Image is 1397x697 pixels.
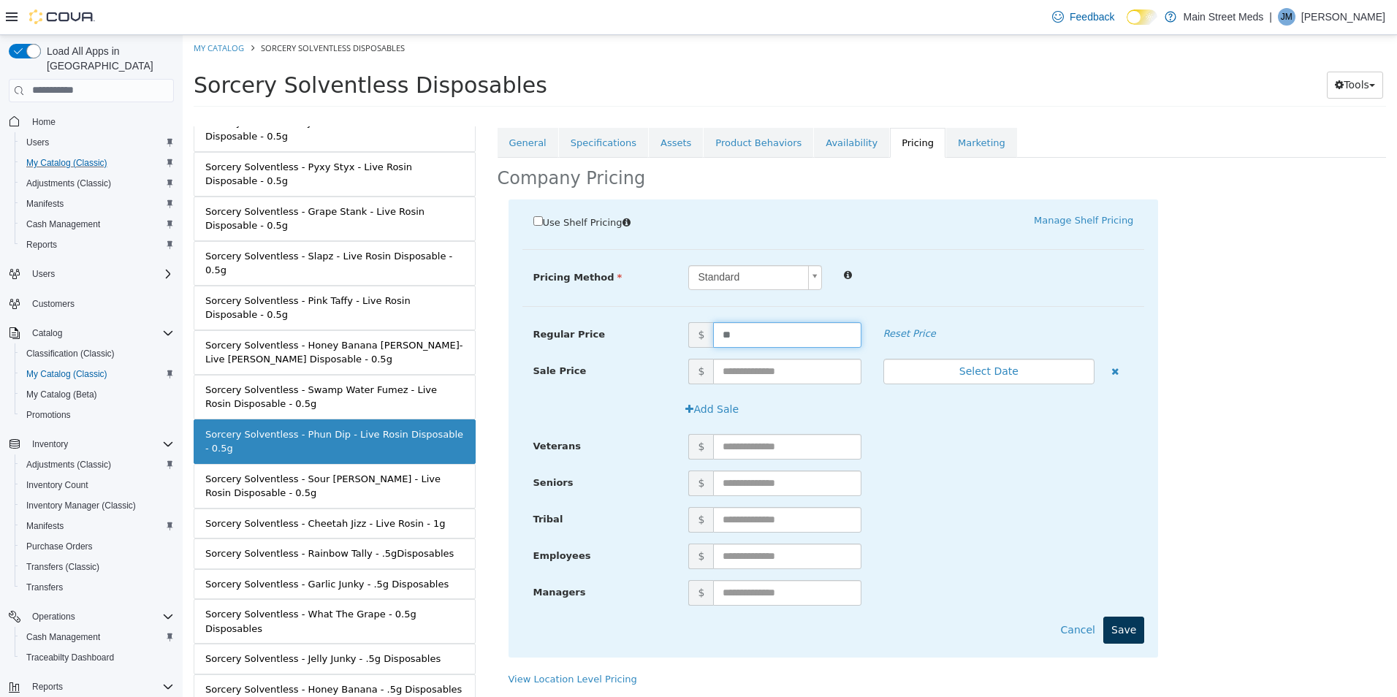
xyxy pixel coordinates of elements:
span: Users [26,137,49,148]
span: Regular Price [351,294,422,305]
p: Main Street Meds [1184,8,1264,26]
span: Manifests [26,520,64,532]
a: Marketing [764,93,834,123]
a: Pricing [707,93,763,123]
span: Operations [26,608,174,625]
button: My Catalog (Classic) [15,153,180,173]
div: Sorcery Solventless - Pyxy Styx - Live Rosin Disposable - 0.5g [23,125,281,153]
span: Promotions [26,409,71,421]
span: Users [26,265,174,283]
span: Promotions [20,406,174,424]
span: My Catalog (Beta) [20,386,174,403]
span: Catalog [32,327,62,339]
span: Users [32,268,55,280]
a: Customers [26,295,80,313]
button: Transfers (Classic) [15,557,180,577]
span: Veterans [351,405,398,416]
div: Sorcery Solventless - Rainbow Tally - .5gDisposables [23,511,271,526]
span: Tribal [351,479,381,490]
a: Cash Management [20,628,106,646]
button: Users [26,265,61,283]
span: $ [506,509,530,534]
span: Employees [351,515,408,526]
span: Inventory Manager (Classic) [20,497,174,514]
div: Sorcery Solventless - Jelly Junky - .5g Disposables [23,617,258,631]
button: Operations [26,608,81,625]
button: Adjustments (Classic) [15,454,180,475]
span: Adjustments (Classic) [20,456,174,473]
button: Manifests [15,194,180,214]
button: Classification (Classic) [15,343,180,364]
a: Purchase Orders [20,538,99,555]
span: Transfers [26,582,63,593]
em: Reset Price [701,293,753,304]
span: Classification (Classic) [20,345,174,362]
span: $ [506,472,530,498]
button: Inventory Manager (Classic) [15,495,180,516]
span: Cash Management [26,631,100,643]
button: Reports [26,678,69,696]
span: Inventory [26,435,174,453]
span: My Catalog (Classic) [20,365,174,383]
span: My Catalog (Beta) [26,389,97,400]
span: $ [506,545,530,571]
button: Traceabilty Dashboard [15,647,180,668]
button: Purchase Orders [15,536,180,557]
span: $ [506,324,530,349]
button: Inventory [3,434,180,454]
p: [PERSON_NAME] [1301,8,1385,26]
button: Operations [3,606,180,627]
span: Pricing Method [351,237,440,248]
span: Manifests [20,517,174,535]
a: Availability [631,93,707,123]
span: Reports [20,236,174,254]
span: Cash Management [20,216,174,233]
div: Sorcery Solventless - Honey Banana [PERSON_NAME]- Live [PERSON_NAME] Disposable - 0.5g [23,303,281,332]
input: Use Shelf Pricing [351,181,360,191]
span: Managers [351,552,403,563]
button: Reports [15,235,180,255]
button: Inventory [26,435,74,453]
span: $ [506,399,530,424]
span: Inventory Count [26,479,88,491]
a: View Location Level Pricing [326,639,454,650]
img: Cova [29,9,95,24]
a: Cash Management [20,216,106,233]
a: Assets [466,93,520,123]
a: Standard [506,230,639,255]
span: Cash Management [26,218,100,230]
button: Catalog [26,324,68,342]
span: Operations [32,611,75,622]
span: Home [32,116,56,128]
span: Purchase Orders [20,538,174,555]
span: Traceabilty Dashboard [26,652,114,663]
div: Sorcery Solventless - Pink Taffy - Live Rosin Disposable - 0.5g [23,259,281,287]
a: My Catalog (Classic) [20,365,113,383]
span: $ [506,435,530,461]
a: Home [26,113,61,131]
a: Product Behaviors [521,93,631,123]
button: Promotions [15,405,180,425]
div: Sorcery Solventless - Phun Dip - Live Rosin Disposable - 0.5g [23,392,281,421]
button: Users [15,132,180,153]
span: Use Shelf Pricing [360,182,440,193]
button: Reports [3,677,180,697]
span: Home [26,113,174,131]
a: Manifests [20,517,69,535]
span: My Catalog (Classic) [26,157,107,169]
a: My Catalog (Beta) [20,386,103,403]
span: Inventory Manager (Classic) [26,500,136,511]
span: Manifests [20,195,174,213]
button: Catalog [3,323,180,343]
div: Sorcery Solventless - Swamp Water Fumez - Live Rosin Disposable - 0.5g [23,348,281,376]
p: | [1269,8,1272,26]
button: Users [3,264,180,284]
a: My Catalog [11,7,61,18]
span: Adjustments (Classic) [26,178,111,189]
a: Feedback [1046,2,1120,31]
div: Sorcery Solventless - What The Grape - 0.5g Disposables [23,572,281,601]
span: My Catalog (Classic) [20,154,174,172]
span: Sorcery Solventless Disposables [11,37,365,63]
button: Cash Management [15,627,180,647]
